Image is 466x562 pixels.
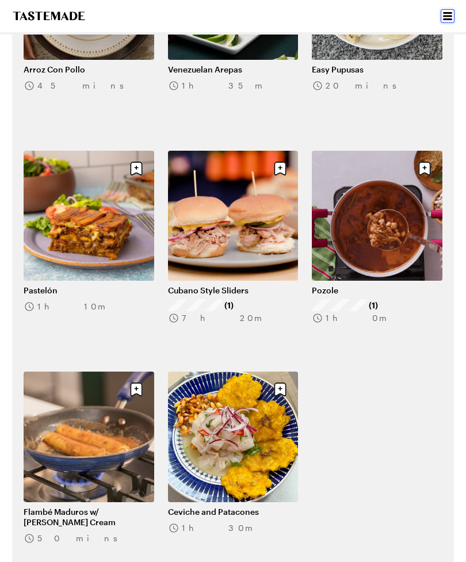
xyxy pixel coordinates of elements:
button: Save recipe [269,379,291,400]
button: Save recipe [269,158,291,179]
a: Pastelón [24,285,154,296]
a: To Tastemade Home Page [12,12,86,21]
a: Venezuelan Arepas [168,64,299,75]
a: Pozole [312,285,442,296]
button: Open menu [441,9,454,23]
a: Cubano Style Sliders [168,285,299,296]
a: Arroz Con Pollo [24,64,154,75]
a: Ceviche and Patacones [168,507,299,517]
button: Save recipe [414,158,436,179]
a: Flambé Maduros w/ [PERSON_NAME] Cream [24,507,154,527]
a: Easy Pupusas [312,64,442,75]
button: Save recipe [125,158,147,179]
button: Save recipe [125,379,147,400]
